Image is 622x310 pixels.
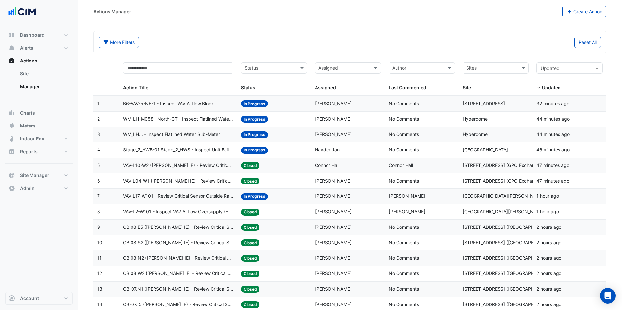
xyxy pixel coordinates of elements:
[389,302,419,307] span: No Comments
[241,100,268,107] span: In Progress
[463,224,555,230] span: [STREET_ADDRESS] ([GEOGRAPHIC_DATA])
[536,162,569,168] span: 2025-08-14T09:34:00.190
[97,178,100,183] span: 6
[97,147,100,152] span: 4
[241,286,259,293] span: Closed
[463,162,542,168] span: [STREET_ADDRESS] (GPO Exchange)
[463,147,508,152] span: [GEOGRAPHIC_DATA]
[97,302,102,307] span: 14
[315,271,351,276] span: [PERSON_NAME]
[8,149,15,155] app-icon: Reports
[562,6,607,17] button: Create Action
[8,5,37,18] img: Company Logo
[8,172,15,179] app-icon: Site Manager
[241,224,259,231] span: Closed
[5,67,73,96] div: Actions
[97,255,102,260] span: 11
[97,240,102,245] span: 10
[123,193,234,200] span: VAV-L17-W101 - Review Critical Sensor Outside Range
[123,208,234,216] span: VAV-L2-W101 - Inspect VAV Airflow Oversupply (Energy Waste)
[5,132,73,145] button: Indoor Env
[20,185,35,192] span: Admin
[463,193,545,199] span: [GEOGRAPHIC_DATA][PERSON_NAME]
[123,100,214,107] span: B6-VAV-5-NE-1 - Inspect VAV Airflow Block
[315,85,336,90] span: Assigned
[536,209,559,214] span: 2025-08-14T07:26:11.661
[97,131,100,137] span: 3
[241,255,259,262] span: Closed
[389,271,419,276] span: No Comments
[463,302,555,307] span: [STREET_ADDRESS] ([GEOGRAPHIC_DATA])
[536,286,561,292] span: 2025-08-14T09:06:27.398
[536,116,570,122] span: 2025-08-14T10:07:25.173
[97,209,100,214] span: 8
[315,178,351,183] span: [PERSON_NAME]
[20,136,44,142] span: Indoor Env
[315,116,351,122] span: [PERSON_NAME]
[5,169,73,182] button: Site Manager
[389,255,419,260] span: No Comments
[536,255,561,260] span: 2025-08-14T09:06:39.804
[123,270,234,277] span: CB.08.W2 ([PERSON_NAME] IE) - Review Critical Sensor Outside Range
[536,271,561,276] span: 2025-08-14T09:06:33.015
[97,193,100,199] span: 7
[20,149,38,155] span: Reports
[463,209,545,214] span: [GEOGRAPHIC_DATA][PERSON_NAME]
[241,85,255,90] span: Status
[123,85,148,90] span: Action Title
[241,147,268,154] span: In Progress
[8,32,15,38] app-icon: Dashboard
[241,193,268,200] span: In Progress
[123,301,234,308] span: CB-07.I5 ([PERSON_NAME] IE) - Review Critical Sensor Outside Range
[315,162,339,168] span: Connor Hall
[463,240,555,245] span: [STREET_ADDRESS] ([GEOGRAPHIC_DATA])
[5,119,73,132] button: Meters
[315,255,351,260] span: [PERSON_NAME]
[97,101,99,106] span: 1
[93,8,131,15] div: Actions Manager
[389,131,419,137] span: No Comments
[123,131,220,138] span: WM_LH... - Inspect Flatlined Water Sub-Meter
[8,185,15,192] app-icon: Admin
[8,110,15,116] app-icon: Charts
[315,240,351,245] span: [PERSON_NAME]
[536,240,561,245] span: 2025-08-14T09:06:47.148
[20,58,37,64] span: Actions
[574,37,601,48] button: Reset All
[123,254,234,262] span: CB.08.N2 ([PERSON_NAME] IE) - Review Critical Sensor Outside Range
[123,239,234,247] span: CB.08.S2 ([PERSON_NAME] IE) - Review Critical Sensor Outside Range
[463,85,471,90] span: Site
[241,116,268,123] span: In Progress
[15,67,73,80] a: Site
[5,54,73,67] button: Actions
[123,224,234,231] span: CB.08.E5 ([PERSON_NAME] IE) - Review Critical Sensor Outside Range
[315,224,351,230] span: [PERSON_NAME]
[536,147,570,152] span: 2025-08-14T10:05:06.960
[463,271,555,276] span: [STREET_ADDRESS] ([GEOGRAPHIC_DATA])
[389,224,419,230] span: No Comments
[315,302,351,307] span: [PERSON_NAME]
[8,58,15,64] app-icon: Actions
[315,101,351,106] span: [PERSON_NAME]
[15,80,73,93] a: Manager
[20,172,49,179] span: Site Manager
[8,45,15,51] app-icon: Alerts
[97,116,100,122] span: 2
[389,101,419,106] span: No Comments
[99,37,139,48] button: More Filters
[315,193,351,199] span: [PERSON_NAME]
[241,271,259,277] span: Closed
[5,145,73,158] button: Reports
[123,285,234,293] span: CB-07.N1 ([PERSON_NAME] IE) - Review Critical Sensor Outside Range
[463,116,488,122] span: Hyperdome
[536,178,569,183] span: 2025-08-14T09:33:54.085
[315,286,351,292] span: [PERSON_NAME]
[463,131,488,137] span: Hyperdome
[541,65,559,71] span: Updated
[241,301,259,308] span: Closed
[97,162,100,168] span: 5
[20,45,33,51] span: Alerts
[389,178,419,183] span: No Comments
[315,131,351,137] span: [PERSON_NAME]
[463,178,542,183] span: [STREET_ADDRESS] (GPO Exchange)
